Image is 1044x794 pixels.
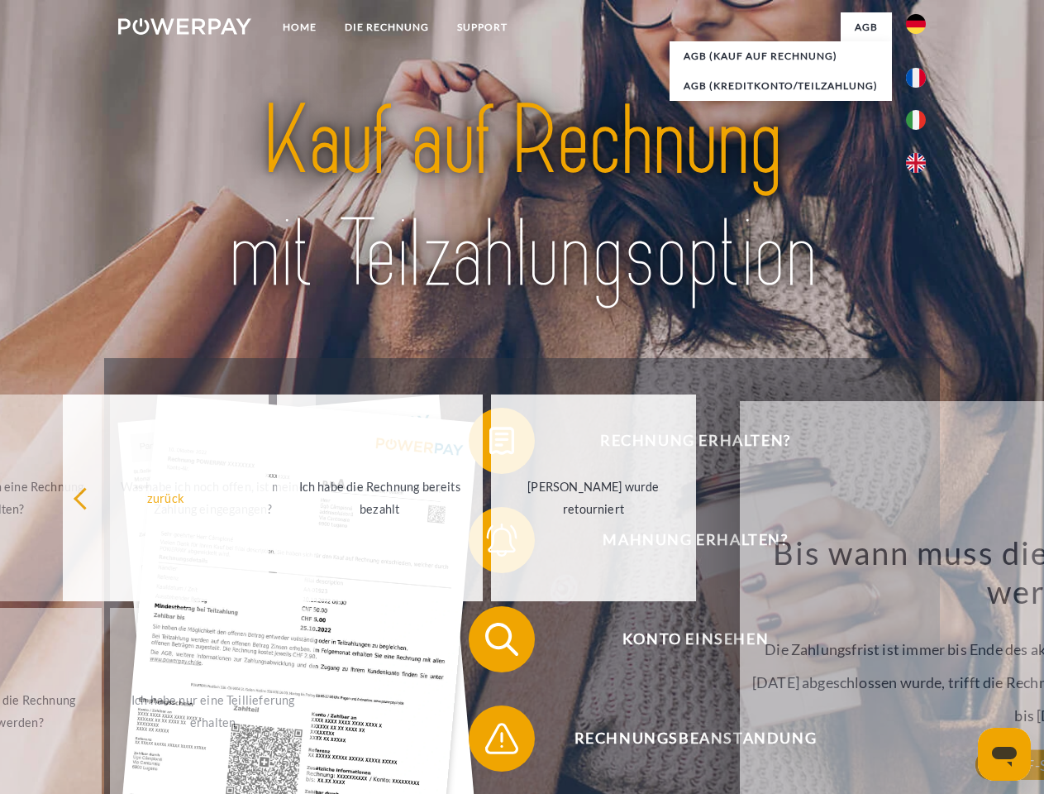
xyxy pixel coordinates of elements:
[501,476,687,520] div: [PERSON_NAME] wurde retourniert
[493,606,898,672] span: Konto einsehen
[331,12,443,42] a: DIE RECHNUNG
[481,718,522,759] img: qb_warning.svg
[670,71,892,101] a: AGB (Kreditkonto/Teilzahlung)
[481,619,522,660] img: qb_search.svg
[287,476,473,520] div: Ich habe die Rechnung bereits bezahlt
[469,606,899,672] button: Konto einsehen
[906,68,926,88] img: fr
[469,706,899,772] button: Rechnungsbeanstandung
[443,12,522,42] a: SUPPORT
[269,12,331,42] a: Home
[978,728,1031,781] iframe: Schaltfläche zum Öffnen des Messaging-Fensters
[906,153,926,173] img: en
[120,689,306,734] div: Ich habe nur eine Teillieferung erhalten
[73,486,259,509] div: zurück
[493,706,898,772] span: Rechnungsbeanstandung
[841,12,892,42] a: agb
[158,79,886,317] img: title-powerpay_de.svg
[670,41,892,71] a: AGB (Kauf auf Rechnung)
[906,110,926,130] img: it
[906,14,926,34] img: de
[118,18,251,35] img: logo-powerpay-white.svg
